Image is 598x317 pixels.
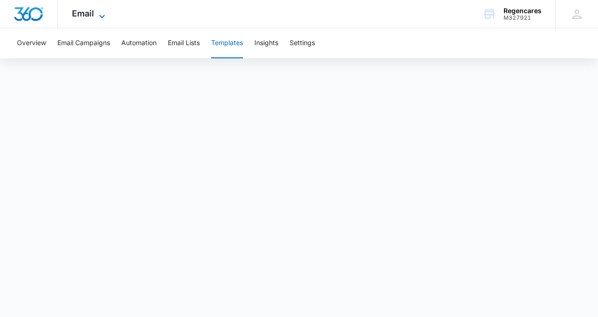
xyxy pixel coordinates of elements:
div: account id [504,15,542,21]
button: Settings [290,28,315,58]
button: Email Lists [168,28,200,58]
span: Email [72,8,94,18]
button: Email Campaigns [57,28,110,58]
div: account name [504,7,542,15]
button: Templates [211,28,243,58]
button: Insights [254,28,278,58]
button: Overview [17,28,46,58]
button: Automation [121,28,157,58]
